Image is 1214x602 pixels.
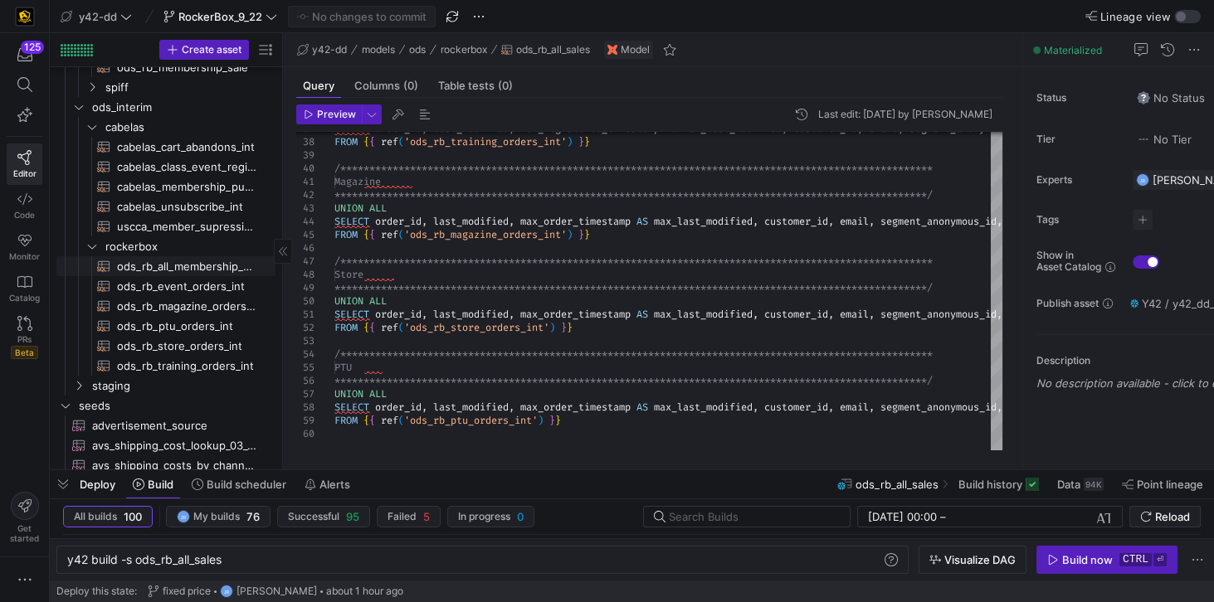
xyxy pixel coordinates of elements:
[296,175,314,188] div: 41
[296,347,314,361] div: 54
[296,414,314,427] div: 59
[1036,546,1177,574] button: Build nowctrl⏎
[9,293,40,303] span: Catalog
[363,321,369,334] span: {
[567,321,573,334] span: }
[9,251,40,261] span: Monitor
[296,255,314,268] div: 47
[840,401,869,414] span: email
[288,511,339,522] span: Successful
[56,435,275,455] div: Press SPACE to select this row.
[1137,133,1150,146] img: No tier
[1133,87,1209,109] button: No statusNo Status
[56,236,275,256] div: Press SPACE to select this row.
[958,478,1022,491] span: Build history
[369,321,375,334] span: {
[117,177,256,197] span: cabelas_membership_purchase_int​​​​​​​​​​
[246,510,260,523] span: 76
[92,376,273,396] span: staging
[7,268,42,309] a: Catalog
[578,228,584,241] span: }
[56,455,275,475] a: avs_shipping_costs_by_channel_04_11_24​​​​​​
[654,215,753,228] span: max_last_modified
[148,478,173,491] span: Build
[296,334,314,347] div: 53
[375,308,422,321] span: order_id
[753,215,758,228] span: ,
[1062,553,1113,566] div: Build now
[220,585,233,598] div: JR
[398,135,404,148] span: (
[178,10,262,23] span: RockerBox_9_22
[764,308,828,321] span: customer_id
[1100,10,1171,23] span: Lineage view
[166,506,271,527] button: JRMy builds76
[578,135,584,148] span: }
[1133,129,1196,150] button: No tierNo Tier
[117,138,256,157] span: cabelas_cart_abandons_int​​​​​​​​​​
[354,80,418,91] span: Columns
[520,308,631,321] span: max_order_timestamp
[1136,173,1149,187] div: JR
[7,2,42,31] a: https://storage.googleapis.com/y42-prod-data-exchange/images/uAsz27BndGEK0hZWDFeOjoxA7jCwgK9jE472...
[1137,133,1192,146] span: No Tier
[117,217,256,236] span: uscca_member_supression_int​​​​​​​​​​
[346,510,359,523] span: 95
[56,57,275,77] div: Press SPACE to select this row.
[117,58,256,77] span: ods_rb_membership_sale​​​​​​​​​​
[296,241,314,255] div: 46
[828,308,834,321] span: ,
[92,416,256,435] span: advertisement_source​​​​​​
[296,188,314,201] div: 42
[567,135,573,148] span: )
[56,177,275,197] div: Press SPACE to select this row.
[117,158,256,177] span: cabelas_class_event_registrants_int​​​​​​​​​​
[398,228,404,241] span: (
[1036,134,1119,145] span: Tier
[297,470,358,498] button: Alerts
[377,506,441,527] button: Failed5
[1044,44,1102,56] span: Materialized
[869,401,875,414] span: ,
[296,427,314,440] div: 60
[7,143,42,185] a: Editor
[358,40,399,60] button: models
[334,414,358,427] span: FROM
[409,44,426,56] span: ods
[869,308,875,321] span: ,
[296,401,314,414] div: 58
[56,97,275,117] div: Press SPACE to select this row.
[7,226,42,268] a: Monitor
[584,135,590,148] span: }
[940,510,946,523] span: –
[80,478,115,491] span: Deploy
[319,478,350,491] span: Alerts
[326,585,403,597] span: about 1 hour ago
[436,40,491,60] button: rockerbox
[447,506,534,527] button: In progress0
[334,321,358,334] span: FROM
[92,98,273,117] span: ods_interim
[363,135,369,148] span: {
[56,77,275,97] div: Press SPACE to select this row.
[520,401,631,414] span: max_order_timestamp
[381,135,398,148] span: ref
[56,256,275,276] a: ods_rb_all_membership_sale_int​​​​​​​​​​
[567,228,573,241] span: )
[296,374,314,387] div: 56
[117,357,256,376] span: ods_rb_training_orders_int​​​​​​​​​​
[840,308,869,321] span: email
[403,80,418,91] span: (0)
[422,215,427,228] span: ,
[516,44,590,56] span: ods_rb_all_sales
[56,415,275,435] div: Press SPACE to select this row.
[334,308,369,321] span: SELECT
[117,317,256,336] span: ods_rb_ptu_orders_int​​​​​​​​​​
[362,44,395,56] span: models
[56,216,275,236] a: uscca_member_supression_int​​​​​​​​​​
[1153,553,1167,566] kbd: ⏎
[7,309,42,366] a: PRsBeta
[549,414,555,427] span: }
[369,135,375,148] span: {
[334,387,363,401] span: UNION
